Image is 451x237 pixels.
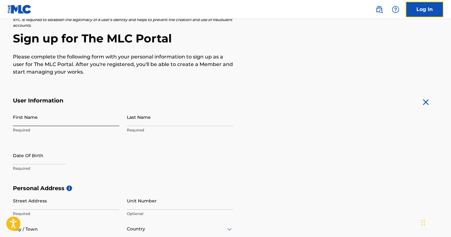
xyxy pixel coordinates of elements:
img: MLC Logo [8,5,32,14]
div: Help [389,3,402,16]
p: Optional [127,211,233,217]
img: help [392,6,399,13]
img: close [421,97,431,107]
h2: Sign up for The MLC Portal [13,31,438,46]
h5: User Information [13,97,233,104]
div: Drag [421,213,425,232]
h5: Personal Address [13,185,438,192]
a: Log In [406,2,443,17]
a: Public Search [373,3,386,16]
p: Required [13,211,119,217]
p: The MLC uses identity verification before a user is registered to comply with Know Your Customer ... [13,11,233,28]
p: Please complete the following form with your personal information to sign up as a user for The ML... [13,53,233,76]
img: search [375,6,383,13]
span: i [66,185,72,191]
p: Required [13,166,119,171]
p: Required [13,127,119,133]
iframe: Chat Widget [420,207,451,237]
p: Required [127,127,233,133]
